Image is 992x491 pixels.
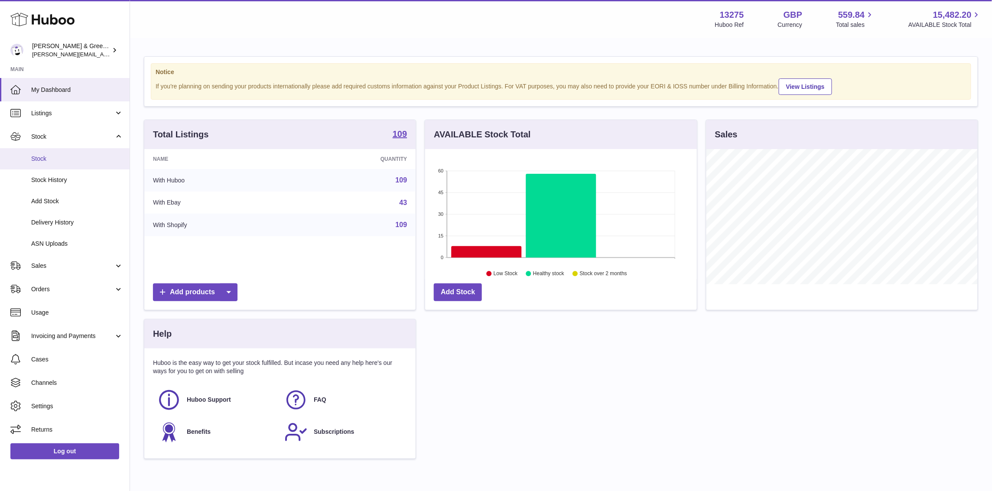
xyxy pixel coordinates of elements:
[715,21,744,29] div: Huboo Ref
[314,428,354,436] span: Subscriptions
[153,359,407,375] p: Huboo is the easy way to get your stock fulfilled. But incase you need any help here's our ways f...
[393,130,407,138] strong: 109
[31,218,123,227] span: Delivery History
[31,355,123,364] span: Cases
[31,426,123,434] span: Returns
[31,133,114,141] span: Stock
[908,9,982,29] a: 15,482.20 AVAILABLE Stock Total
[580,271,627,277] text: Stock over 2 months
[284,388,403,412] a: FAQ
[31,332,114,340] span: Invoicing and Payments
[187,396,231,404] span: Huboo Support
[31,176,123,184] span: Stock History
[10,44,23,57] img: ellen@bluebadgecompany.co.uk
[144,214,291,236] td: With Shopify
[284,420,403,444] a: Subscriptions
[439,190,444,195] text: 45
[153,283,237,301] a: Add products
[439,211,444,217] text: 30
[908,21,982,29] span: AVAILABLE Stock Total
[778,21,803,29] div: Currency
[434,283,482,301] a: Add Stock
[439,233,444,238] text: 15
[31,309,123,317] span: Usage
[494,271,518,277] text: Low Stock
[144,192,291,214] td: With Ebay
[291,149,416,169] th: Quantity
[31,262,114,270] span: Sales
[784,9,802,21] strong: GBP
[31,240,123,248] span: ASN Uploads
[187,428,211,436] span: Benefits
[439,168,444,173] text: 60
[836,21,875,29] span: Total sales
[533,271,565,277] text: Healthy stock
[31,155,123,163] span: Stock
[31,109,114,117] span: Listings
[396,176,407,184] a: 109
[779,78,832,95] a: View Listings
[441,255,444,260] text: 0
[10,443,119,459] a: Log out
[933,9,972,21] span: 15,482.20
[720,9,744,21] strong: 13275
[153,129,209,140] h3: Total Listings
[31,402,123,410] span: Settings
[434,129,530,140] h3: AVAILABLE Stock Total
[144,169,291,192] td: With Huboo
[156,77,966,95] div: If you're planning on sending your products internationally please add required customs informati...
[31,86,123,94] span: My Dashboard
[393,130,407,140] a: 109
[715,129,738,140] h3: Sales
[31,197,123,205] span: Add Stock
[156,68,966,76] strong: Notice
[157,420,276,444] a: Benefits
[314,396,326,404] span: FAQ
[153,328,172,340] h3: Help
[836,9,875,29] a: 559.84 Total sales
[144,149,291,169] th: Name
[396,221,407,228] a: 109
[32,42,110,59] div: [PERSON_NAME] & Green Ltd
[157,388,276,412] a: Huboo Support
[31,379,123,387] span: Channels
[400,199,407,206] a: 43
[31,285,114,293] span: Orders
[838,9,865,21] span: 559.84
[32,51,174,58] span: [PERSON_NAME][EMAIL_ADDRESS][DOMAIN_NAME]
